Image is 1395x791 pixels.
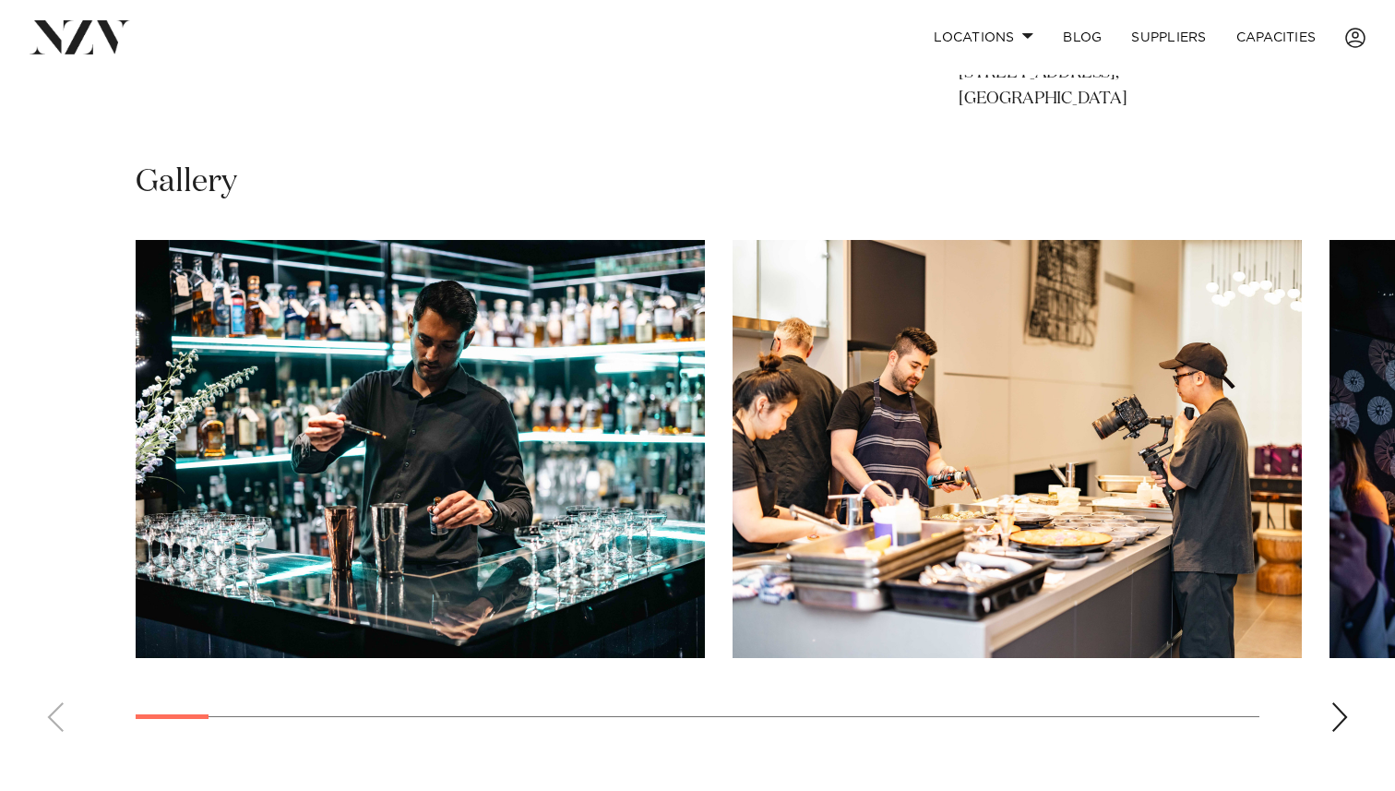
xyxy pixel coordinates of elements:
a: Locations [919,18,1048,57]
h2: Gallery [136,162,237,203]
a: Capacities [1222,18,1331,57]
swiper-slide: 1 / 29 [136,240,705,658]
swiper-slide: 2 / 29 [733,240,1302,658]
a: SUPPLIERS [1116,18,1221,57]
img: nzv-logo.png [30,20,130,54]
a: BLOG [1048,18,1116,57]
